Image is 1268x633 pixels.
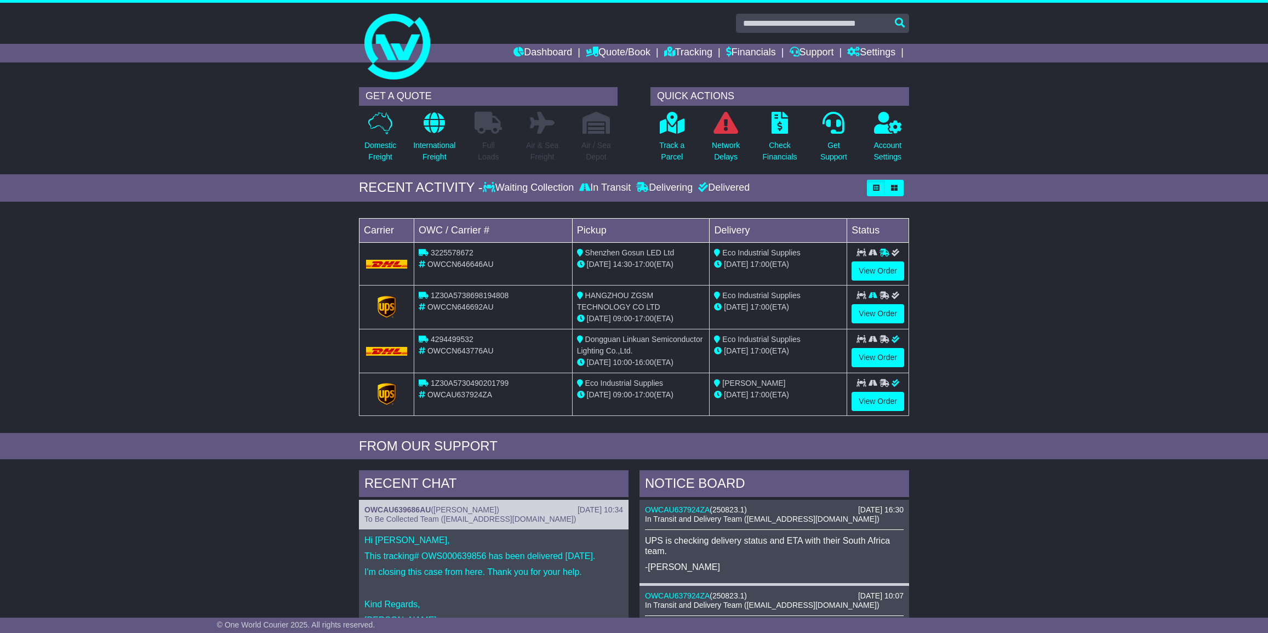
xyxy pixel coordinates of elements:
span: OWCCN646692AU [427,303,494,311]
p: Track a Parcel [659,140,684,163]
p: This tracking# OWS000639856 has been delivered [DATE]. [364,551,623,561]
span: 17:00 [750,390,769,399]
a: View Order [852,348,904,367]
span: Eco Industrial Supplies [722,291,800,300]
span: 16:00 [635,358,654,367]
a: OWCAU639686AU [364,505,431,514]
div: - (ETA) [577,313,705,324]
div: (ETA) [714,259,842,270]
td: OWC / Carrier # [414,218,573,242]
span: 17:00 [750,260,769,269]
div: RECENT CHAT [359,470,629,500]
div: FROM OUR SUPPORT [359,438,909,454]
p: Network Delays [712,140,740,163]
a: GetSupport [820,111,848,169]
span: 17:00 [750,346,769,355]
div: ( ) [364,505,623,515]
p: Kind Regards, [364,599,623,609]
div: NOTICE BOARD [639,470,909,500]
span: [DATE] [724,260,748,269]
p: Hi [PERSON_NAME], [364,535,623,545]
a: Tracking [664,44,712,62]
a: CheckFinancials [762,111,798,169]
span: Eco Industrial Supplies [585,379,663,387]
span: Shenzhen Gosun LED Ltd [585,248,675,257]
img: GetCarrierServiceLogo [378,296,396,318]
td: Delivery [710,218,847,242]
span: 17:00 [635,260,654,269]
div: QUICK ACTIONS [650,87,909,106]
span: 17:00 [635,314,654,323]
span: 09:00 [613,314,632,323]
p: Air & Sea Freight [526,140,558,163]
div: (ETA) [714,389,842,401]
div: [DATE] 16:30 [858,505,904,515]
span: [DATE] [587,260,611,269]
div: Waiting Collection [483,182,576,194]
a: Quote/Book [586,44,650,62]
p: UPS is checking delivery status and ETA with their South Africa team. [645,535,904,556]
span: [DATE] [587,314,611,323]
td: Pickup [572,218,710,242]
p: Check Financials [763,140,797,163]
span: In Transit and Delivery Team ([EMAIL_ADDRESS][DOMAIN_NAME]) [645,515,879,523]
span: HANGZHOU ZGSM TECHNOLOGY CO LTD [577,291,660,311]
span: 17:00 [750,303,769,311]
a: View Order [852,261,904,281]
p: I'm closing this case from here. Thank you for your help. [364,567,623,577]
td: Carrier [359,218,414,242]
span: [DATE] [587,390,611,399]
div: - (ETA) [577,389,705,401]
span: [DATE] [724,303,748,311]
span: [PERSON_NAME] [433,505,496,514]
span: OWCAU637924ZA [427,390,492,399]
span: [PERSON_NAME] [722,379,785,387]
div: Delivered [695,182,750,194]
p: [PERSON_NAME] [364,615,623,625]
span: To Be Collected Team ([EMAIL_ADDRESS][DOMAIN_NAME]) [364,515,576,523]
p: Account Settings [874,140,902,163]
div: ( ) [645,591,904,601]
span: 1Z30A5730490201799 [431,379,509,387]
img: DHL.png [366,260,407,269]
a: View Order [852,304,904,323]
span: 4294499532 [431,335,473,344]
span: 09:00 [613,390,632,399]
img: GetCarrierServiceLogo [378,383,396,405]
div: In Transit [576,182,633,194]
p: Air / Sea Depot [581,140,611,163]
span: [DATE] [587,358,611,367]
a: OWCAU637924ZA [645,505,710,514]
span: In Transit and Delivery Team ([EMAIL_ADDRESS][DOMAIN_NAME]) [645,601,879,609]
span: 250823.1 [712,591,744,600]
a: NetworkDelays [711,111,740,169]
span: 10:00 [613,358,632,367]
span: 3225578672 [431,248,473,257]
p: International Freight [413,140,455,163]
span: © One World Courier 2025. All rights reserved. [217,620,375,629]
span: Eco Industrial Supplies [722,248,800,257]
span: Dongguan Linkuan Semiconductor Lighting Co.,Ltd. [577,335,703,355]
span: 1Z30A5738698194808 [431,291,509,300]
a: AccountSettings [873,111,903,169]
div: ( ) [645,505,904,515]
p: Domestic Freight [364,140,396,163]
a: InternationalFreight [413,111,456,169]
a: Dashboard [513,44,572,62]
p: -[PERSON_NAME] [645,562,904,572]
a: Settings [847,44,895,62]
span: Eco Industrial Supplies [722,335,800,344]
img: DHL.png [366,347,407,356]
span: 14:30 [613,260,632,269]
div: (ETA) [714,345,842,357]
a: OWCAU637924ZA [645,591,710,600]
a: Track aParcel [659,111,685,169]
span: OWCCN646646AU [427,260,494,269]
div: [DATE] 10:07 [858,591,904,601]
div: GET A QUOTE [359,87,618,106]
div: - (ETA) [577,259,705,270]
span: [DATE] [724,390,748,399]
div: - (ETA) [577,357,705,368]
a: Financials [726,44,776,62]
p: Full Loads [475,140,502,163]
